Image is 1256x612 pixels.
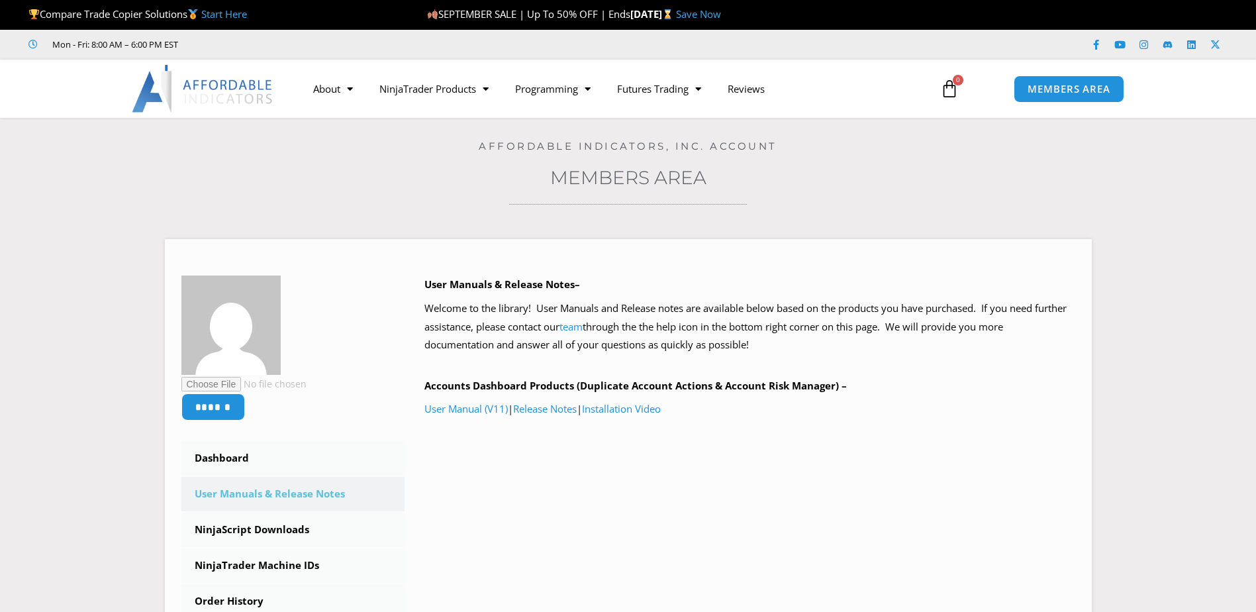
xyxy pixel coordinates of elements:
[197,38,395,51] iframe: Customer reviews powered by Trustpilot
[513,402,577,415] a: Release Notes
[181,513,405,547] a: NinjaScript Downloads
[559,320,583,333] a: team
[366,74,502,104] a: NinjaTrader Products
[714,74,778,104] a: Reviews
[132,65,274,113] img: LogoAI | Affordable Indicators – NinjaTrader
[188,9,198,19] img: 🥇
[181,441,405,476] a: Dashboard
[1014,76,1124,103] a: MEMBERS AREA
[550,166,706,189] a: Members Area
[676,7,721,21] a: Save Now
[479,140,777,152] a: Affordable Indicators, Inc. Account
[201,7,247,21] a: Start Here
[663,9,673,19] img: ⌛
[181,477,405,511] a: User Manuals & Release Notes
[29,9,39,19] img: 🏆
[49,36,178,52] span: Mon - Fri: 8:00 AM – 6:00 PM EST
[424,400,1075,419] p: | |
[424,379,847,392] b: Accounts Dashboard Products (Duplicate Account Actions & Account Risk Manager) –
[502,74,604,104] a: Programming
[427,7,630,21] span: SEPTEMBER SALE | Up To 50% OFF | Ends
[300,74,366,104] a: About
[428,9,438,19] img: 🍂
[28,7,247,21] span: Compare Trade Copier Solutions
[424,278,580,291] b: User Manuals & Release Notes–
[424,402,508,415] a: User Manual (V11)
[953,75,963,85] span: 0
[424,299,1075,355] p: Welcome to the library! User Manuals and Release notes are available below based on the products ...
[181,276,281,375] img: 97313a39e925d8dd5379388bf66b5e5faba883c89941e3319d030b522067dfa4
[630,7,676,21] strong: [DATE]
[1028,84,1110,94] span: MEMBERS AREA
[181,548,405,583] a: NinjaTrader Machine IDs
[582,402,661,415] a: Installation Video
[604,74,714,104] a: Futures Trading
[920,70,979,108] a: 0
[300,74,925,104] nav: Menu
